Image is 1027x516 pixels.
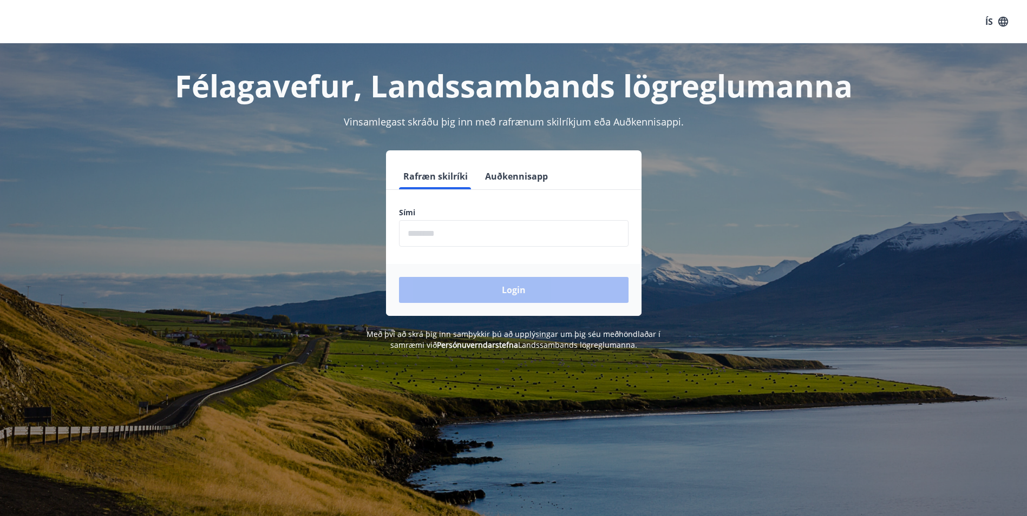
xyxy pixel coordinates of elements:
h1: Félagavefur, Landssambands lögreglumanna [137,65,891,106]
span: Með því að skrá þig inn samþykkir þú að upplýsingar um þig séu meðhöndlaðar í samræmi við Landssa... [367,329,660,350]
a: Persónuverndarstefna [437,340,518,350]
label: Sími [399,207,629,218]
button: Rafræn skilríki [399,163,472,189]
button: ÍS [979,12,1014,31]
button: Auðkennisapp [481,163,552,189]
span: Vinsamlegast skráðu þig inn með rafrænum skilríkjum eða Auðkennisappi. [344,115,684,128]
